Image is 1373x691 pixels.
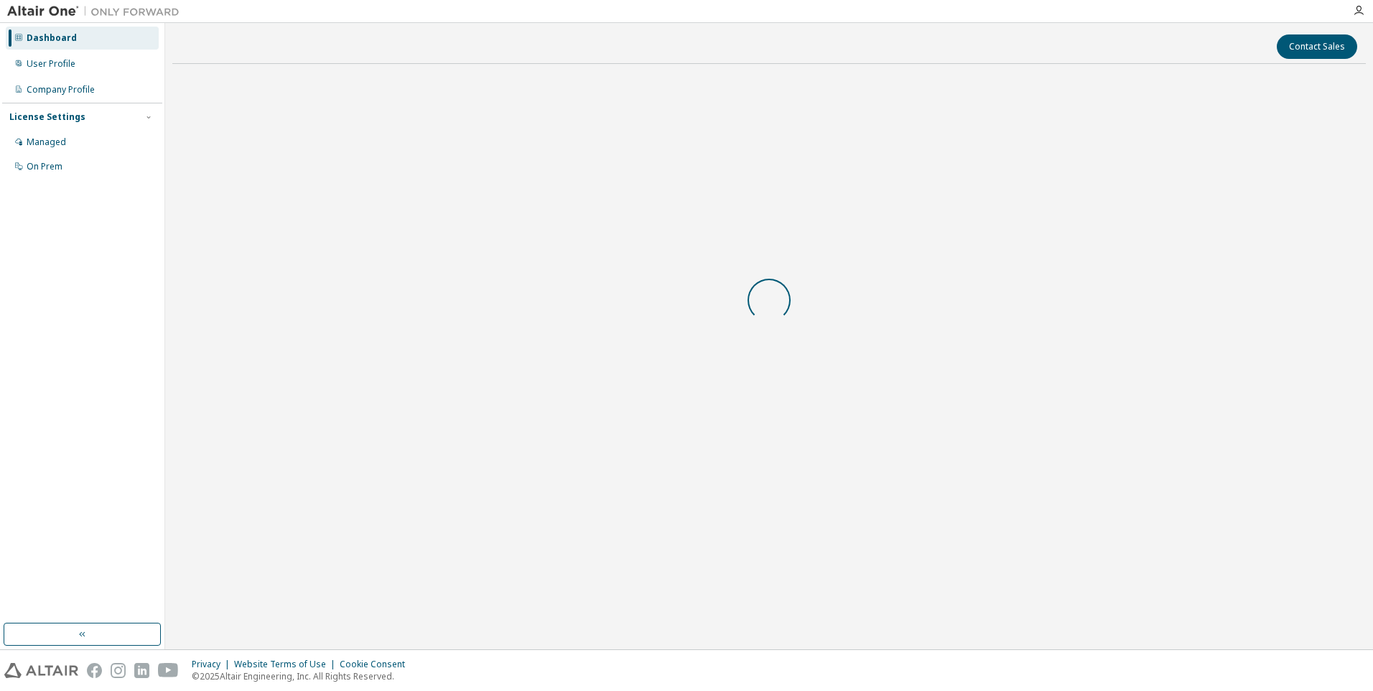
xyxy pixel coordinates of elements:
div: On Prem [27,161,62,172]
img: linkedin.svg [134,663,149,678]
div: Cookie Consent [340,659,414,670]
img: Altair One [7,4,187,19]
div: User Profile [27,58,75,70]
img: youtube.svg [158,663,179,678]
p: © 2025 Altair Engineering, Inc. All Rights Reserved. [192,670,414,682]
img: altair_logo.svg [4,663,78,678]
button: Contact Sales [1277,34,1357,59]
div: License Settings [9,111,85,123]
div: Company Profile [27,84,95,96]
div: Dashboard [27,32,77,44]
img: instagram.svg [111,663,126,678]
div: Managed [27,136,66,148]
div: Website Terms of Use [234,659,340,670]
div: Privacy [192,659,234,670]
img: facebook.svg [87,663,102,678]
